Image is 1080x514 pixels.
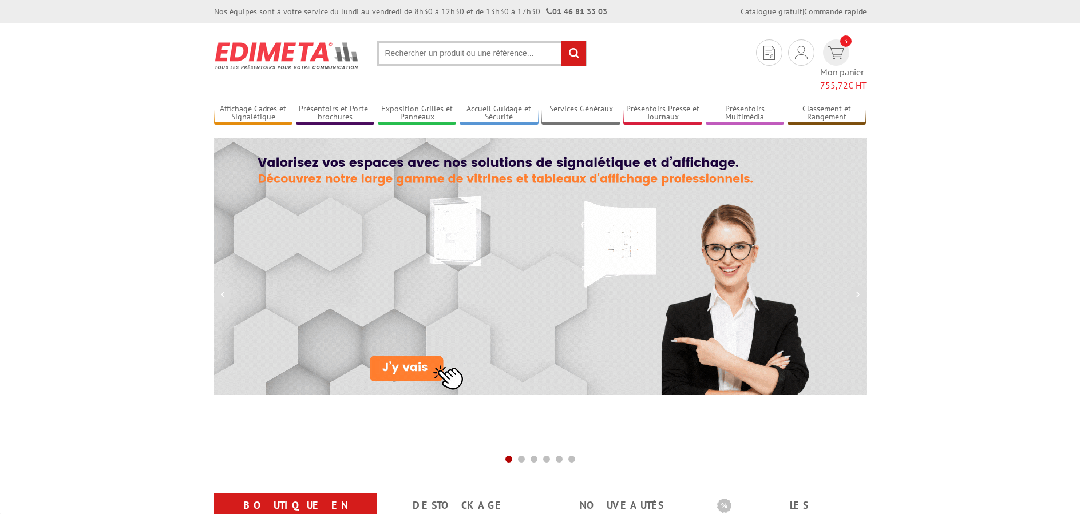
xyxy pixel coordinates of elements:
img: devis rapide [795,46,808,59]
a: Exposition Grilles et Panneaux [378,104,457,123]
a: Services Généraux [541,104,620,123]
span: 3 [840,35,852,47]
input: Rechercher un produit ou une référence... [377,41,587,66]
div: | [741,6,867,17]
a: Commande rapide [804,6,867,17]
a: Classement et Rangement [788,104,867,123]
a: Présentoirs Multimédia [706,104,785,123]
span: € HT [820,79,867,92]
a: Affichage Cadres et Signalétique [214,104,293,123]
a: devis rapide 3 Mon panier 755,72€ HT [820,39,867,92]
a: Présentoirs Presse et Journaux [623,104,702,123]
a: Catalogue gratuit [741,6,802,17]
input: rechercher [561,41,586,66]
a: Présentoirs et Porte-brochures [296,104,375,123]
a: Accueil Guidage et Sécurité [460,104,539,123]
img: devis rapide [828,46,844,59]
div: Nos équipes sont à votre service du lundi au vendredi de 8h30 à 12h30 et de 13h30 à 17h30 [214,6,607,17]
span: Mon panier [820,66,867,92]
img: devis rapide [763,46,775,60]
strong: 01 46 81 33 03 [546,6,607,17]
span: 755,72 [820,79,848,91]
img: Présentoir, panneau, stand - Edimeta - PLV, affichage, mobilier bureau, entreprise [214,34,360,77]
